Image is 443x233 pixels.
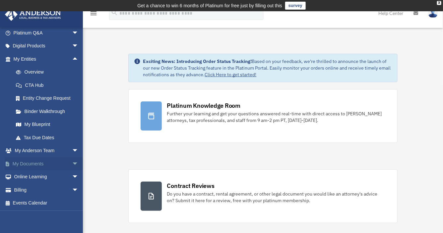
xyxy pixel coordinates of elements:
[5,26,89,39] a: Platinum Q&Aarrow_drop_down
[72,157,85,171] span: arrow_drop_down
[5,183,89,197] a: Billingarrow_drop_down
[72,170,85,184] span: arrow_drop_down
[72,26,85,40] span: arrow_drop_down
[5,197,89,210] a: Events Calendar
[205,72,257,78] a: Click Here to get started!
[9,131,89,144] a: Tax Due Dates
[428,8,438,18] img: User Pic
[167,191,386,204] div: Do you have a contract, rental agreement, or other legal document you would like an attorney's ad...
[128,89,398,143] a: Platinum Knowledge Room Further your learning and get your questions answered real-time with dire...
[5,157,89,170] a: My Documentsarrow_drop_down
[111,9,118,16] i: search
[143,58,392,78] div: Based on your feedback, we're thrilled to announce the launch of our new Order Status Tracking fe...
[9,118,89,131] a: My Blueprint
[72,144,85,158] span: arrow_drop_down
[167,110,386,124] div: Further your learning and get your questions answered real-time with direct access to [PERSON_NAM...
[285,2,306,10] a: survey
[143,58,252,64] strong: Exciting News: Introducing Order Status Tracking!
[90,9,97,17] i: menu
[72,183,85,197] span: arrow_drop_down
[9,66,89,79] a: Overview
[167,101,241,110] div: Platinum Knowledge Room
[437,1,441,5] div: close
[5,52,89,66] a: My Entitiesarrow_drop_up
[9,79,89,92] a: CTA Hub
[5,144,89,157] a: My Anderson Teamarrow_drop_down
[9,92,89,105] a: Entity Change Request
[72,52,85,66] span: arrow_drop_up
[5,39,89,53] a: Digital Productsarrow_drop_down
[128,169,398,223] a: Contract Reviews Do you have a contract, rental agreement, or other legal document you would like...
[167,182,215,190] div: Contract Reviews
[3,8,63,21] img: Anderson Advisors Platinum Portal
[5,170,89,184] a: Online Learningarrow_drop_down
[137,2,282,10] div: Get a chance to win 6 months of Platinum for free just by filling out this
[9,105,89,118] a: Binder Walkthrough
[90,12,97,17] a: menu
[72,39,85,53] span: arrow_drop_down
